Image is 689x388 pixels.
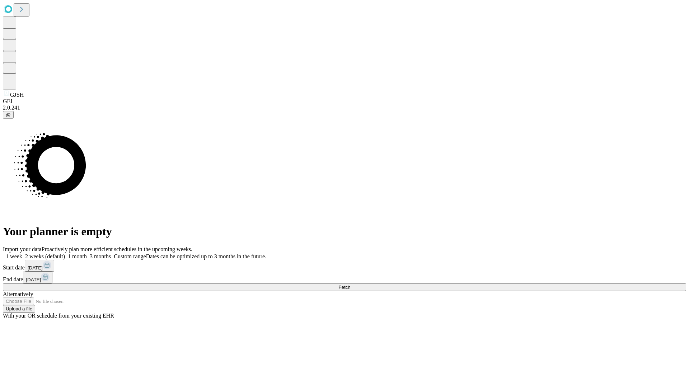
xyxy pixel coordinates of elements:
span: Alternatively [3,291,33,297]
div: GEI [3,98,686,105]
span: Fetch [338,285,350,290]
span: 1 month [68,253,87,259]
h1: Your planner is empty [3,225,686,238]
span: Dates can be optimized up to 3 months in the future. [146,253,266,259]
button: [DATE] [25,260,54,272]
button: Upload a file [3,305,35,313]
button: [DATE] [23,272,52,283]
span: Import your data [3,246,42,252]
button: Fetch [3,283,686,291]
span: 2 weeks (default) [25,253,65,259]
span: [DATE] [28,265,43,271]
span: With your OR schedule from your existing EHR [3,313,114,319]
span: @ [6,112,11,117]
span: [DATE] [26,277,41,282]
div: Start date [3,260,686,272]
span: 1 week [6,253,22,259]
span: 3 months [90,253,111,259]
span: Proactively plan more efficient schedules in the upcoming weeks. [42,246,192,252]
span: GJSH [10,92,24,98]
div: 2.0.241 [3,105,686,111]
div: End date [3,272,686,283]
span: Custom range [114,253,146,259]
button: @ [3,111,14,119]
